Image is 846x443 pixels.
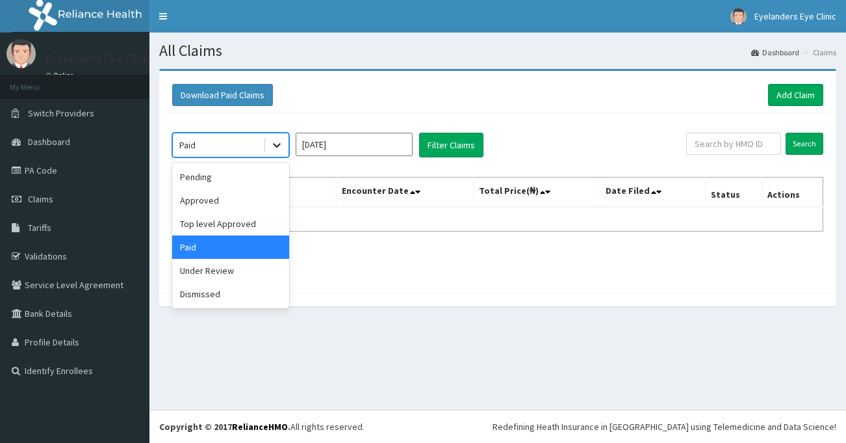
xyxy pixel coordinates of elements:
div: Approved [172,189,289,212]
input: Search [786,133,823,155]
th: Encounter Date [337,178,474,208]
img: User Image [730,8,747,25]
strong: Copyright © 2017 . [159,421,290,433]
th: Status [705,178,762,208]
span: Eyelanders Eye Clinic [754,10,836,22]
a: RelianceHMO [232,421,288,433]
a: Add Claim [768,84,823,106]
div: Dismissed [172,282,289,306]
span: Tariffs [28,222,51,234]
div: Top level Approved [172,212,289,235]
li: Claims [801,47,836,58]
div: Under Review [172,259,289,282]
a: Online [45,71,77,80]
input: Search by HMO ID [686,133,781,155]
span: Dashboard [28,136,70,148]
p: Eyelanders Eye Clinic [45,53,152,64]
div: Pending [172,165,289,189]
th: Date Filed [600,178,706,208]
a: Dashboard [751,47,799,58]
footer: All rights reserved. [149,410,846,443]
th: Actions [762,178,823,208]
div: Paid [179,139,196,152]
div: Paid [172,235,289,259]
button: Filter Claims [419,133,483,157]
span: Claims [28,193,53,205]
span: Switch Providers [28,107,94,119]
button: Download Paid Claims [172,84,273,106]
input: Select Month and Year [296,133,413,156]
th: Total Price(₦) [473,178,600,208]
img: User Image [6,39,36,68]
h1: All Claims [159,42,836,59]
div: Redefining Heath Insurance in [GEOGRAPHIC_DATA] using Telemedicine and Data Science! [493,420,836,433]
